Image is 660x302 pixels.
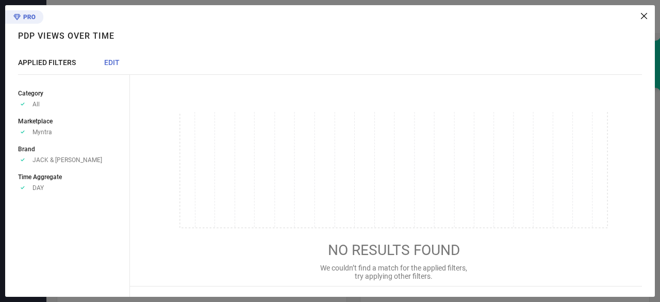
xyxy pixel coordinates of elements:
span: DAY [32,184,44,192]
span: Time Aggregate [18,173,62,181]
span: Myntra [32,129,52,136]
span: Marketplace [18,118,53,125]
span: Category [18,90,43,97]
div: Premium [5,10,43,26]
span: All [32,101,40,108]
span: APPLIED FILTERS [18,58,76,67]
h1: PDP Views over time [18,31,114,41]
span: EDIT [104,58,120,67]
span: JACK & [PERSON_NAME] [32,156,102,164]
span: NO RESULTS FOUND [328,242,460,259]
span: We couldn’t find a match for the applied filters, try applying other filters. [320,264,467,280]
span: Brand [18,146,35,153]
